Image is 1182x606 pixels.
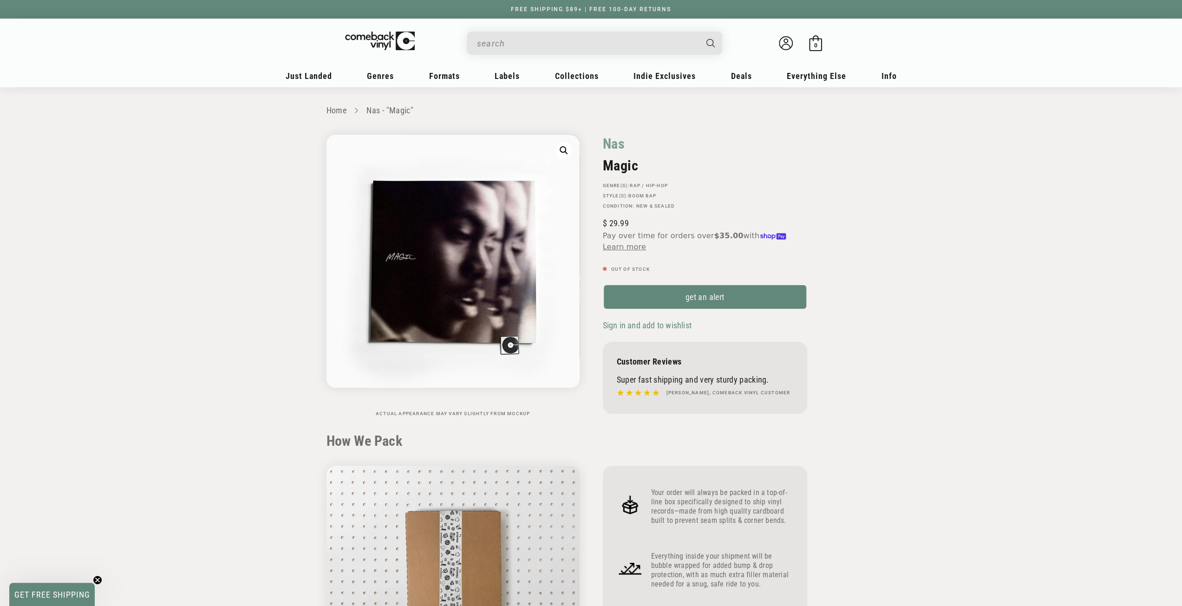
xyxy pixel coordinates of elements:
span: Labels [495,71,520,81]
p: GENRE(S): [603,183,807,189]
p: Customer Reviews [617,357,793,366]
a: FREE SHIPPING $89+ | FREE 100-DAY RETURNS [502,6,680,13]
span: Genres [367,71,394,81]
button: Sign in and add to wishlist [603,320,694,331]
span: Everything Else [787,71,846,81]
span: GET FREE SHIPPING [14,590,90,599]
a: get an alert [603,284,807,310]
button: Search [698,32,723,55]
span: 29.99 [603,218,629,228]
span: Info [882,71,897,81]
p: Condition: New & Sealed [603,203,807,209]
span: Just Landed [286,71,332,81]
media-gallery: Gallery Viewer [327,135,580,417]
img: Frame_4_1.png [617,555,644,582]
span: Indie Exclusives [633,71,696,81]
div: Search [467,32,722,55]
p: STYLE(S): [603,193,807,199]
p: Your order will always be packed in a top-of-line box specifically designed to ship vinyl records... [651,488,793,525]
p: Actual appearance may vary slightly from mockup [327,411,580,417]
span: 0 [814,42,817,49]
nav: breadcrumbs [327,104,856,117]
a: Boom Bap [628,193,656,198]
a: Rap / Hip-Hop [630,183,668,188]
p: Out of stock [603,267,807,272]
span: Sign in and add to wishlist [603,320,692,330]
h2: Magic [603,157,807,174]
input: When autocomplete results are available use up and down arrows to review and enter to select [477,34,697,53]
h4: [PERSON_NAME], Comeback Vinyl customer [666,389,790,397]
img: Frame_4.png [617,491,644,518]
a: Nas [603,135,625,153]
a: Nas - "Magic" [366,105,413,115]
span: Formats [429,71,460,81]
h2: How We Pack [327,433,856,450]
span: $ [603,218,607,228]
div: GET FREE SHIPPINGClose teaser [9,583,95,606]
p: Super fast shipping and very sturdy packing. [617,375,793,384]
span: Collections [555,71,599,81]
a: Home [327,105,346,115]
p: Everything inside your shipment will be bubble wrapped for added bump & drop protection, with as ... [651,552,793,589]
button: Close teaser [93,575,102,585]
img: star5.svg [617,387,660,399]
span: Deals [731,71,752,81]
